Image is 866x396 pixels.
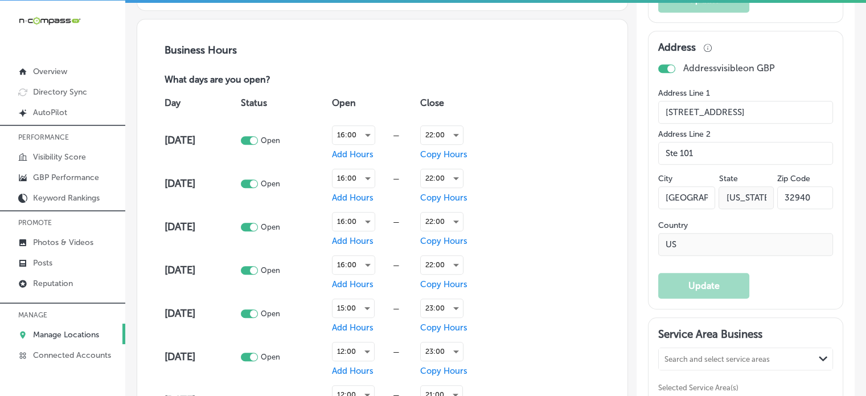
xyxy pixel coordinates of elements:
[658,273,749,299] button: Update
[33,279,73,288] p: Reputation
[260,353,280,361] p: Open
[421,256,463,274] div: 22:00
[658,383,738,392] span: Selected Service Area(s)
[658,328,833,345] h3: Service Area Business
[658,101,833,124] input: Street Address Line 1
[162,87,238,119] th: Day
[33,87,87,97] p: Directory Sync
[33,67,67,76] p: Overview
[375,304,417,313] div: —
[165,177,238,190] h4: [DATE]
[260,223,280,231] p: Open
[162,44,603,56] h3: Business Hours
[33,330,99,340] p: Manage Locations
[33,173,99,182] p: GBP Performance
[417,87,492,119] th: Close
[238,87,330,119] th: Status
[375,261,417,270] div: —
[33,193,100,203] p: Keyword Rankings
[719,174,737,183] label: State
[33,108,67,117] p: AutoPilot
[329,87,417,119] th: Open
[165,307,238,320] h4: [DATE]
[719,186,773,209] input: NY
[18,15,81,26] img: 660ab0bf-5cc7-4cb8-ba1c-48b5ae0f18e60NCTV_CLogo_TV_Black_-500x88.png
[658,186,715,209] input: City
[420,279,467,289] span: Copy Hours
[33,238,93,247] p: Photos & Videos
[333,169,375,187] div: 16:00
[420,322,467,333] span: Copy Hours
[162,75,352,87] p: What days are you open?
[683,63,775,74] p: Address visible on GBP
[658,233,833,256] input: Country
[333,342,374,361] div: 12:00
[260,136,280,145] p: Open
[664,354,770,363] div: Search and select service areas
[375,218,417,226] div: —
[332,279,374,289] span: Add Hours
[260,179,280,188] p: Open
[421,299,463,317] div: 23:00
[333,256,375,274] div: 16:00
[260,266,280,275] p: Open
[332,322,374,333] span: Add Hours
[375,174,417,183] div: —
[165,264,238,276] h4: [DATE]
[420,236,467,246] span: Copy Hours
[375,131,417,140] div: —
[777,174,810,183] label: Zip Code
[332,193,374,203] span: Add Hours
[33,258,52,268] p: Posts
[420,193,467,203] span: Copy Hours
[165,134,238,146] h4: [DATE]
[777,186,833,209] input: Zip Code
[333,299,374,317] div: 15:00
[332,236,374,246] span: Add Hours
[332,149,374,160] span: Add Hours
[332,366,374,376] span: Add Hours
[333,213,375,231] div: 16:00
[658,142,833,165] input: Street Address Line 2
[421,342,463,361] div: 23:00
[421,126,463,144] div: 22:00
[421,213,463,231] div: 22:00
[420,149,467,160] span: Copy Hours
[260,309,280,318] p: Open
[333,126,375,144] div: 16:00
[33,152,86,162] p: Visibility Score
[165,350,238,363] h4: [DATE]
[421,169,463,187] div: 22:00
[420,366,467,376] span: Copy Hours
[165,221,238,233] h4: [DATE]
[375,348,417,356] div: —
[658,221,833,230] label: Country
[658,174,672,183] label: City
[658,41,696,54] h3: Address
[658,129,833,139] label: Address Line 2
[658,88,833,98] label: Address Line 1
[33,350,111,360] p: Connected Accounts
